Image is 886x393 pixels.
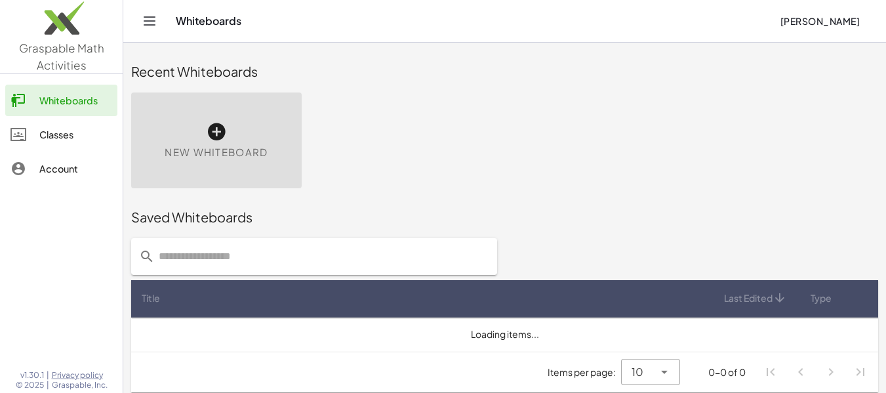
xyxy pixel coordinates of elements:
[724,291,773,305] span: Last Edited
[780,15,860,27] span: [PERSON_NAME]
[756,358,876,388] nav: Pagination Navigation
[39,93,112,108] div: Whiteboards
[131,318,878,352] td: Loading items...
[632,364,643,380] span: 10
[139,249,155,264] i: prepended action
[131,208,878,226] div: Saved Whiteboards
[811,291,832,305] span: Type
[52,370,108,381] a: Privacy policy
[139,10,160,31] button: Toggle navigation
[769,9,870,33] button: [PERSON_NAME]
[5,119,117,150] a: Classes
[39,127,112,142] div: Classes
[16,380,44,390] span: © 2025
[47,380,49,390] span: |
[20,370,44,381] span: v1.30.1
[548,365,621,379] span: Items per page:
[165,145,268,160] span: New Whiteboard
[708,365,746,379] div: 0-0 of 0
[142,291,160,305] span: Title
[19,41,104,72] span: Graspable Math Activities
[39,161,112,176] div: Account
[5,153,117,184] a: Account
[5,85,117,116] a: Whiteboards
[52,380,108,390] span: Graspable, Inc.
[47,370,49,381] span: |
[131,62,878,81] div: Recent Whiteboards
